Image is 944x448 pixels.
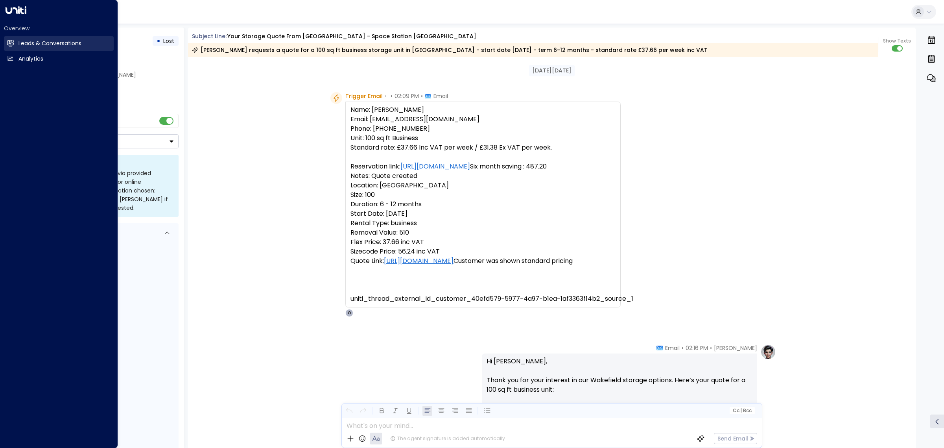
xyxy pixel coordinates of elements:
h2: Overview [4,24,114,32]
div: The agent signature is added automatically [390,435,505,442]
a: [URL][DOMAIN_NAME] [384,256,454,266]
span: • [421,92,423,100]
button: Undo [344,406,354,416]
span: Cc Bcc [732,408,751,413]
span: Email [433,92,448,100]
div: [PERSON_NAME] requests a quote for a 100 sq ft business storage unit in [GEOGRAPHIC_DATA] - start... [192,46,708,54]
div: Your storage quote from [GEOGRAPHIC_DATA] - Space Station [GEOGRAPHIC_DATA] [227,32,476,41]
span: Trigger Email [345,92,383,100]
span: | [740,408,742,413]
span: [PERSON_NAME] [714,344,757,352]
span: 02:09 PM [395,92,419,100]
div: O [345,309,353,317]
span: • [385,92,387,100]
span: • [710,344,712,352]
a: Analytics [4,52,114,66]
h2: Leads & Conversations [18,39,81,48]
span: Lost [163,37,174,45]
span: 02:16 PM [686,344,708,352]
span: Subject Line: [192,32,227,40]
a: Leads & Conversations [4,36,114,51]
div: [DATE][DATE] [529,65,575,76]
img: profile-logo.png [760,344,776,360]
a: [URL][DOMAIN_NAME] [400,162,470,171]
button: Cc|Bcc [729,407,754,415]
pre: Name: [PERSON_NAME] Email: [EMAIL_ADDRESS][DOMAIN_NAME] Phone: [PHONE_NUMBER] Unit: 100 sq ft Bus... [350,105,616,304]
div: • [157,34,160,48]
span: • [682,344,684,352]
span: Show Texts [883,37,911,44]
span: Email [665,344,680,352]
button: Redo [358,406,368,416]
h2: Analytics [18,55,43,63]
span: • [391,92,393,100]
